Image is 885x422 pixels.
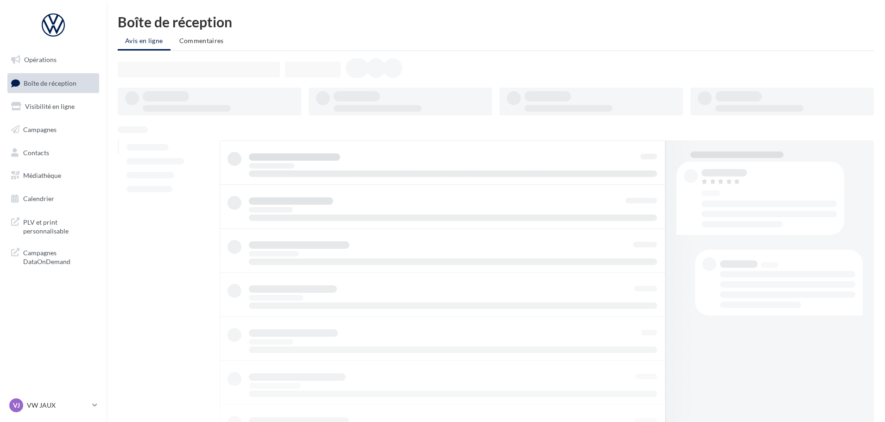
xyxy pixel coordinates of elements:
[6,143,101,163] a: Contacts
[6,189,101,208] a: Calendrier
[6,243,101,270] a: Campagnes DataOnDemand
[179,37,224,44] span: Commentaires
[27,401,88,410] p: VW JAUX
[13,401,20,410] span: VJ
[6,73,101,93] a: Boîte de réception
[118,15,874,29] div: Boîte de réception
[23,216,95,236] span: PLV et print personnalisable
[7,397,99,414] a: VJ VW JAUX
[6,212,101,239] a: PLV et print personnalisable
[23,126,57,133] span: Campagnes
[23,148,49,156] span: Contacts
[23,246,95,266] span: Campagnes DataOnDemand
[6,120,101,139] a: Campagnes
[24,56,57,63] span: Opérations
[6,97,101,116] a: Visibilité en ligne
[25,102,75,110] span: Visibilité en ligne
[23,171,61,179] span: Médiathèque
[6,166,101,185] a: Médiathèque
[23,195,54,202] span: Calendrier
[6,50,101,69] a: Opérations
[24,79,76,87] span: Boîte de réception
